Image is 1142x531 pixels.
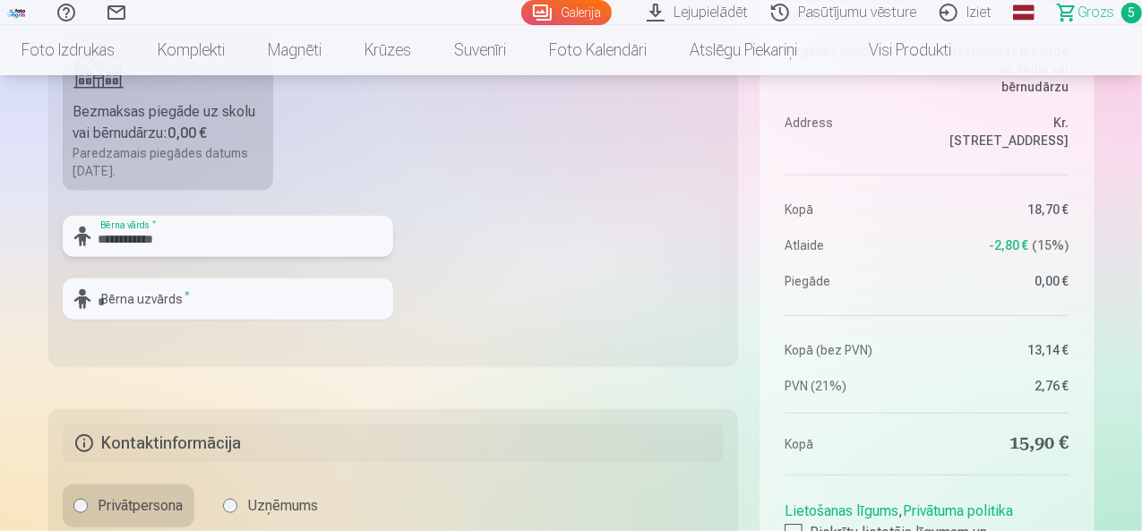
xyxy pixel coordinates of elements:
dt: Kopā (bez PVN) [785,341,918,359]
span: -2,80 € [990,236,1029,254]
a: Foto kalendāri [528,25,668,75]
div: Bezmaksas piegāde uz skolu vai bērnudārzu : [73,101,263,144]
h5: Kontaktinformācija [63,424,725,463]
span: Grozs [1078,2,1114,23]
dt: Address [785,114,918,150]
label: Uzņēmums [212,484,330,527]
dd: 13,14 € [936,341,1069,359]
a: Lietošanas līgums [785,502,898,519]
span: 5 [1121,3,1142,23]
a: Krūzes [343,25,433,75]
dt: Kopā [785,201,918,218]
input: Privātpersona [73,499,88,513]
dd: 15,90 € [936,432,1069,457]
dt: Atlaide [785,236,918,254]
dt: PVN (21%) [785,377,918,395]
dt: Piegāde [785,272,918,290]
dd: 2,76 € [936,377,1069,395]
a: Magnēti [246,25,343,75]
input: Uzņēmums [223,499,237,513]
dd: 0,00 € [936,272,1069,290]
span: 15 % [1033,236,1069,254]
a: Komplekti [136,25,246,75]
img: /fa1 [7,7,27,18]
dt: Kopā [785,432,918,457]
a: Visi produkti [819,25,973,75]
a: Privātuma politika [903,502,1013,519]
label: Privātpersona [63,484,194,527]
dd: Kr. [STREET_ADDRESS] [936,114,1069,150]
div: Paredzamais piegādes datums [DATE]. [73,144,263,180]
a: Atslēgu piekariņi [668,25,819,75]
b: 0,00 € [168,124,208,141]
dd: 18,70 € [936,201,1069,218]
a: Suvenīri [433,25,528,75]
